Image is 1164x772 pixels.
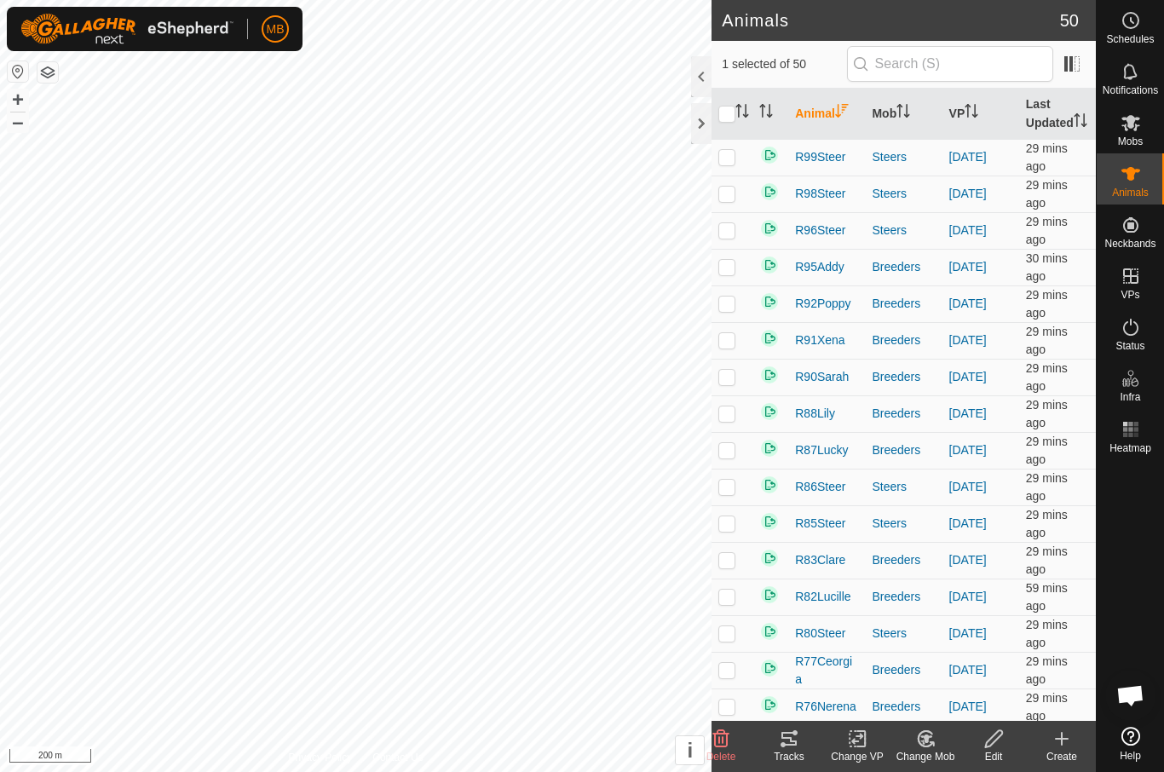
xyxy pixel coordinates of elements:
a: [DATE] [949,150,987,164]
a: [DATE] [949,406,987,420]
div: Breeders [872,588,935,606]
img: returning on [759,621,780,642]
div: Change VP [823,749,891,764]
div: Steers [872,515,935,533]
a: [DATE] [949,516,987,530]
span: R80Steer [795,625,845,642]
div: Breeders [872,368,935,386]
h2: Animals [722,10,1060,31]
span: 24 Sep 2025 at 6:03 pm [1026,581,1068,613]
span: 1 selected of 50 [722,55,846,73]
p-sorticon: Activate to sort [965,107,978,120]
img: returning on [759,145,780,165]
div: Breeders [872,441,935,459]
p-sorticon: Activate to sort [896,107,910,120]
span: 24 Sep 2025 at 6:33 pm [1026,471,1068,503]
span: R96Steer [795,222,845,239]
img: returning on [759,255,780,275]
a: [DATE] [949,370,987,383]
p-sorticon: Activate to sort [835,107,849,120]
div: Steers [872,478,935,496]
img: returning on [759,585,780,605]
span: R92Poppy [795,295,850,313]
span: Animals [1112,187,1149,198]
div: Breeders [872,661,935,679]
img: returning on [759,475,780,495]
div: Steers [872,148,935,166]
div: Breeders [872,551,935,569]
span: R76Nerena [795,698,856,716]
button: + [8,89,28,110]
img: returning on [759,291,780,312]
span: R83Clare [795,551,845,569]
div: Breeders [872,331,935,349]
span: Help [1120,751,1141,761]
a: [DATE] [949,700,987,713]
img: returning on [759,181,780,202]
img: returning on [759,401,780,422]
img: Gallagher Logo [20,14,233,44]
span: MB [267,20,285,38]
a: [DATE] [949,187,987,200]
span: 24 Sep 2025 at 6:33 pm [1026,654,1068,686]
div: Breeders [872,405,935,423]
span: Neckbands [1104,239,1155,249]
span: Status [1115,341,1144,351]
span: R91Xena [795,331,844,349]
input: Search (S) [847,46,1053,82]
span: R85Steer [795,515,845,533]
a: [DATE] [949,663,987,677]
th: Last Updated [1019,89,1096,140]
span: Notifications [1103,85,1158,95]
span: 24 Sep 2025 at 6:33 pm [1026,325,1068,356]
button: i [676,736,704,764]
span: 50 [1060,8,1079,33]
th: Animal [788,89,865,140]
button: – [8,112,28,132]
p-sorticon: Activate to sort [1074,116,1087,130]
div: Steers [872,222,935,239]
img: returning on [759,438,780,458]
img: returning on [759,658,780,678]
a: [DATE] [949,626,987,640]
div: Open chat [1105,670,1156,721]
span: 24 Sep 2025 at 6:32 pm [1026,251,1068,283]
img: returning on [759,218,780,239]
img: returning on [759,365,780,385]
a: [DATE] [949,553,987,567]
span: R98Steer [795,185,845,203]
img: returning on [759,694,780,715]
a: [DATE] [949,333,987,347]
span: Infra [1120,392,1140,402]
a: [DATE] [949,223,987,237]
div: Steers [872,185,935,203]
div: Edit [959,749,1028,764]
span: 24 Sep 2025 at 6:33 pm [1026,141,1068,173]
span: i [687,739,693,762]
span: Mobs [1118,136,1143,147]
button: Reset Map [8,61,28,82]
a: [DATE] [949,480,987,493]
span: Schedules [1106,34,1154,44]
img: returning on [759,548,780,568]
img: returning on [759,328,780,349]
span: 24 Sep 2025 at 6:33 pm [1026,691,1068,723]
span: 24 Sep 2025 at 6:32 pm [1026,178,1068,210]
span: 24 Sep 2025 at 6:33 pm [1026,398,1068,429]
div: Tracks [755,749,823,764]
span: 24 Sep 2025 at 6:32 pm [1026,435,1068,466]
span: R82Lucille [795,588,850,606]
span: Delete [706,751,736,763]
span: R90Sarah [795,368,849,386]
a: Privacy Policy [289,750,353,765]
span: R87Lucky [795,441,848,459]
div: Create [1028,749,1096,764]
div: Breeders [872,258,935,276]
span: Heatmap [1109,443,1151,453]
p-sorticon: Activate to sort [735,107,749,120]
a: Contact Us [372,750,423,765]
button: Map Layers [37,62,58,83]
span: R86Steer [795,478,845,496]
span: R99Steer [795,148,845,166]
span: 24 Sep 2025 at 6:33 pm [1026,544,1068,576]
